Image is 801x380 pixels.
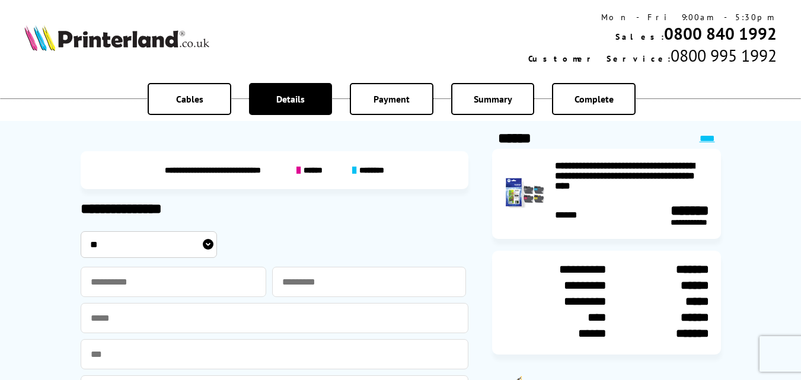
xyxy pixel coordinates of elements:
[474,93,512,105] span: Summary
[615,31,664,42] span: Sales:
[575,93,614,105] span: Complete
[664,23,777,44] a: 0800 840 1992
[176,93,203,105] span: Cables
[528,53,671,64] span: Customer Service:
[24,25,209,51] img: Printerland Logo
[671,44,777,66] span: 0800 995 1992
[374,93,410,105] span: Payment
[276,93,305,105] span: Details
[528,12,777,23] div: Mon - Fri 9:00am - 5:30pm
